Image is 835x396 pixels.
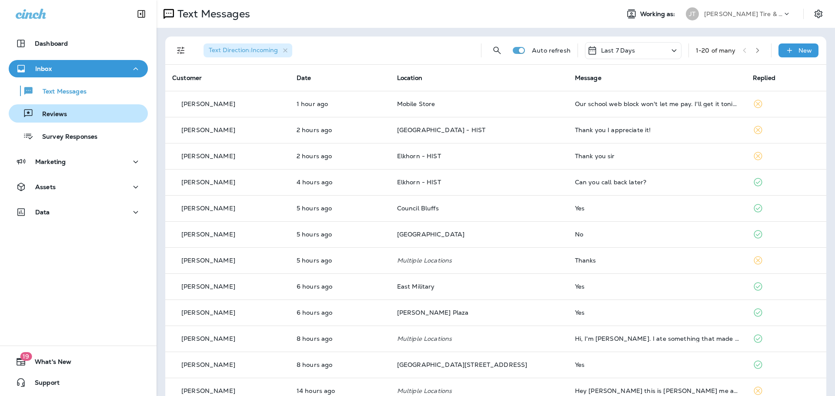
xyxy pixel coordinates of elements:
div: Can you call back later? [575,179,739,186]
span: What's New [26,358,71,369]
p: Inbox [35,65,52,72]
p: [PERSON_NAME] [181,335,235,342]
p: Aug 25, 2025 11:05 AM [297,179,383,186]
p: [PERSON_NAME] [181,205,235,212]
span: Support [26,379,60,389]
div: No [575,231,739,238]
span: Replied [753,74,775,82]
button: Collapse Sidebar [129,5,154,23]
div: Yes [575,309,739,316]
p: [PERSON_NAME] [181,126,235,133]
span: Text Direction : Incoming [209,46,278,54]
p: Assets [35,183,56,190]
p: Aug 25, 2025 10:10 AM [297,231,383,238]
div: Thanks [575,257,739,264]
p: Aug 25, 2025 09:53 AM [297,257,383,264]
p: Aug 25, 2025 06:45 AM [297,361,383,368]
p: Multiple Locations [397,387,561,394]
p: [PERSON_NAME] Tire & Auto [704,10,782,17]
span: Elkhorn - HIST [397,178,441,186]
p: [PERSON_NAME] [181,231,235,238]
button: Search Messages [488,42,506,59]
span: East Military [397,283,435,290]
p: New [798,47,812,54]
div: 1 - 20 of many [696,47,736,54]
p: Aug 25, 2025 12:47 AM [297,387,383,394]
div: Thank you sir [575,153,739,160]
p: Text Messages [34,88,87,96]
p: [PERSON_NAME] [181,309,235,316]
span: [GEOGRAPHIC_DATA][STREET_ADDRESS] [397,361,528,369]
button: Assets [9,178,148,196]
p: Marketing [35,158,66,165]
p: [PERSON_NAME] [181,283,235,290]
p: Multiple Locations [397,335,561,342]
div: Yes [575,361,739,368]
div: Text Direction:Incoming [204,43,292,57]
p: [PERSON_NAME] [181,100,235,107]
span: Location [397,74,422,82]
span: [GEOGRAPHIC_DATA] - HIST [397,126,485,134]
span: Message [575,74,601,82]
p: Last 7 Days [601,47,635,54]
button: Dashboard [9,35,148,52]
p: [PERSON_NAME] [181,153,235,160]
div: Yes [575,205,739,212]
div: Yes [575,283,739,290]
p: [PERSON_NAME] [181,257,235,264]
p: Aug 25, 2025 02:32 PM [297,100,383,107]
p: Aug 25, 2025 10:24 AM [297,205,383,212]
p: Auto refresh [532,47,571,54]
button: Filters [172,42,190,59]
button: Settings [811,6,826,22]
p: Aug 25, 2025 06:53 AM [297,335,383,342]
p: Aug 25, 2025 12:48 PM [297,153,383,160]
button: Support [9,374,148,391]
div: Thank you I appreciate it! [575,126,739,133]
button: Data [9,203,148,221]
p: Aug 25, 2025 09:04 AM [297,283,383,290]
span: [GEOGRAPHIC_DATA] [397,230,464,238]
div: JT [686,7,699,20]
p: Multiple Locations [397,257,561,264]
p: Aug 25, 2025 12:50 PM [297,126,383,133]
p: Data [35,209,50,216]
div: Hey Brent this is Gavin me and my wife just got to the hospital a little bit ago and she's been h... [575,387,739,394]
button: Marketing [9,153,148,170]
p: [PERSON_NAME] [181,361,235,368]
div: Hi, I'm Steven. I ate something that made me sick. I got a fever. I can't go today. [575,335,739,342]
p: Dashboard [35,40,68,47]
p: Reviews [33,110,67,119]
span: Elkhorn - HIST [397,152,441,160]
span: 19 [20,352,32,361]
button: Reviews [9,104,148,123]
p: Aug 25, 2025 09:02 AM [297,309,383,316]
span: [PERSON_NAME] Plaza [397,309,469,316]
span: Working as: [640,10,677,18]
button: 19What's New [9,353,148,370]
button: Survey Responses [9,127,148,145]
button: Text Messages [9,82,148,100]
span: Customer [172,74,202,82]
span: Date [297,74,311,82]
p: Text Messages [174,7,250,20]
p: Survey Responses [33,133,97,141]
span: Council Bluffs [397,204,439,212]
span: Mobile Store [397,100,435,108]
p: [PERSON_NAME] [181,179,235,186]
p: [PERSON_NAME] [181,387,235,394]
button: Inbox [9,60,148,77]
div: Our school web block won't let me pay. I'll get it tonight. [575,100,739,107]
